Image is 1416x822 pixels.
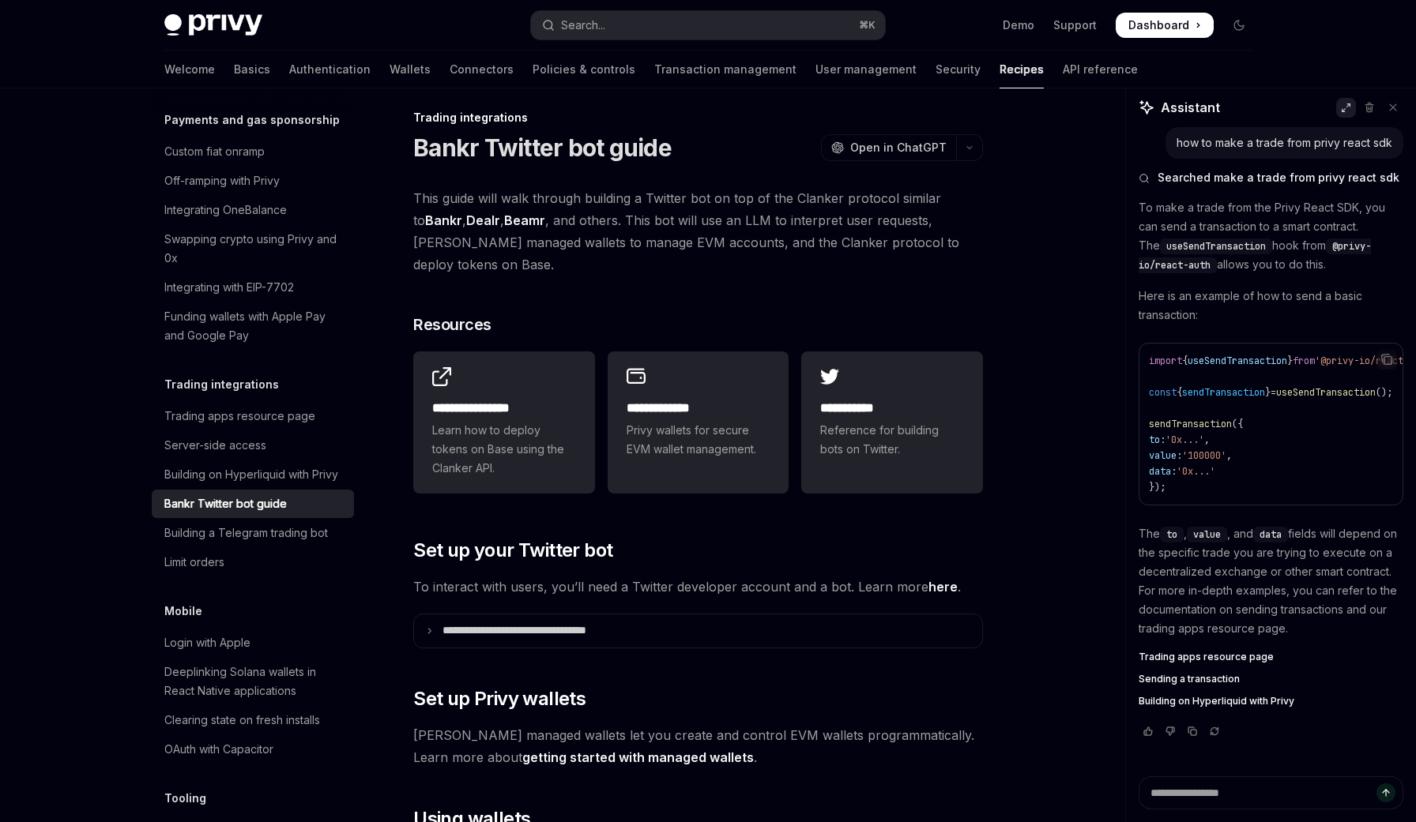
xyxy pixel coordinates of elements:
a: Sending a transaction [1139,673,1403,685]
span: Reference for building bots on Twitter. [820,421,964,459]
span: This guide will walk through building a Twitter bot on top of the Clanker protocol similar to , ,... [413,187,983,276]
span: , [1204,434,1210,446]
a: Wallets [390,51,431,88]
div: OAuth with Capacitor [164,740,273,759]
div: Limit orders [164,553,224,572]
button: Searched make a trade from privy react sdk [1139,170,1403,186]
a: Connectors [450,51,514,88]
span: import [1149,355,1182,367]
a: Beamr [504,212,545,229]
span: , [1226,449,1232,462]
span: [PERSON_NAME] managed wallets let you create and control EVM wallets programmatically. Learn more... [413,724,983,768]
a: Transaction management [654,51,796,88]
span: value: [1149,449,1182,462]
span: Sending a transaction [1139,673,1240,685]
a: Swapping crypto using Privy and 0x [152,225,354,272]
button: Vote that response was not good [1161,723,1180,739]
div: how to make a trade from privy react sdk [1177,135,1392,151]
div: Swapping crypto using Privy and 0x [164,230,345,268]
p: The , , and fields will depend on the specific trade you are trying to execute on a decentralized... [1139,524,1403,638]
textarea: Ask a question... [1139,776,1403,809]
span: '0x...' [1177,465,1215,478]
a: Login with Apple [152,629,354,657]
a: Recipes [1000,51,1044,88]
a: Bankr Twitter bot guide [152,490,354,518]
span: useSendTransaction [1166,240,1266,253]
span: = [1271,386,1276,399]
span: Privy wallets for secure EVM wallet management. [627,421,770,459]
span: Searched make a trade from privy react sdk [1158,170,1399,186]
div: Funding wallets with Apple Pay and Google Pay [164,307,345,345]
span: { [1182,355,1188,367]
span: Dashboard [1128,17,1189,33]
a: **** **** ***Privy wallets for secure EVM wallet management. [608,351,789,494]
h5: Mobile [164,602,202,621]
div: Search... [561,16,605,35]
span: Learn how to deploy tokens on Base using the Clanker API. [432,421,576,478]
a: getting started with managed wallets [522,749,754,766]
a: Funding wallets with Apple Pay and Google Pay [152,302,354,350]
span: } [1287,355,1293,367]
a: User management [815,51,917,88]
a: Integrating OneBalance [152,196,354,224]
div: Building on Hyperliquid with Privy [164,465,338,484]
a: Deeplinking Solana wallets in React Native applications [152,658,354,705]
span: Trading apps resource page [1139,651,1274,663]
button: Open search [531,11,885,39]
h1: Bankr Twitter bot guide [413,133,672,162]
span: Building on Hyperliquid with Privy [1139,695,1294,708]
span: (); [1376,386,1392,399]
span: from [1293,355,1315,367]
a: Limit orders [152,548,354,576]
button: Open in ChatGPT [821,134,956,161]
a: Custom fiat onramp [152,137,354,166]
div: Custom fiat onramp [164,142,265,161]
a: Security [936,51,981,88]
p: Here is an example of how to send a basic transaction: [1139,287,1403,325]
a: Dashboard [1116,13,1214,38]
button: Copy the contents from the code block [1376,349,1397,370]
span: ⌘ K [859,19,876,32]
span: '100000' [1182,449,1226,462]
button: Reload last chat [1205,723,1224,739]
a: Welcome [164,51,215,88]
span: const [1149,386,1177,399]
span: Open in ChatGPT [850,140,947,156]
a: **** **** *Reference for building bots on Twitter. [801,351,983,494]
div: Deeplinking Solana wallets in React Native applications [164,662,345,700]
a: Clearing state on fresh installs [152,706,354,734]
span: data [1260,528,1282,541]
span: data: [1149,465,1177,478]
p: To make a trade from the Privy React SDK, you can send a transaction to a smart contract. The hoo... [1139,198,1403,274]
span: '0x...' [1166,434,1204,446]
a: Policies & controls [533,51,635,88]
a: Dealr [466,212,500,229]
span: } [1265,386,1271,399]
span: to [1166,528,1177,541]
div: Integrating with EIP-7702 [164,278,294,297]
button: Toggle dark mode [1226,13,1252,38]
span: }); [1149,481,1166,494]
div: Trading apps resource page [164,407,315,426]
a: Trading apps resource page [152,402,354,430]
span: To interact with users, you’ll need a Twitter developer account and a bot. Learn more . [413,576,983,598]
span: ({ [1232,418,1243,430]
button: Copy chat response [1183,723,1202,739]
div: Building a Telegram trading bot [164,524,328,542]
button: Vote that response was good [1139,723,1158,739]
span: Set up Privy wallets [413,686,586,711]
a: Demo [1003,17,1034,33]
h5: Tooling [164,789,206,808]
div: Trading integrations [413,110,983,126]
a: Building on Hyperliquid with Privy [1139,695,1403,708]
a: here [928,579,958,595]
div: Server-side access [164,436,266,455]
a: OAuth with Capacitor [152,735,354,764]
a: Support [1053,17,1097,33]
span: Set up your Twitter bot [413,538,612,563]
span: useSendTransaction [1276,386,1376,399]
div: Off-ramping with Privy [164,171,280,190]
span: to: [1149,434,1166,446]
a: Basics [234,51,270,88]
a: Authentication [289,51,371,88]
